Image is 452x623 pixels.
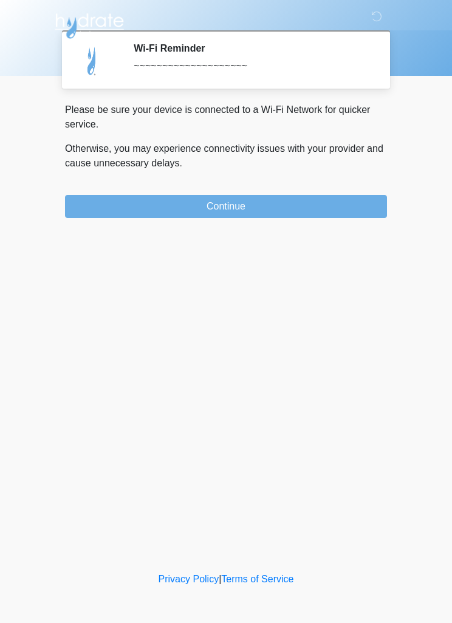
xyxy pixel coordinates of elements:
[180,158,182,168] span: .
[219,574,221,584] a: |
[221,574,293,584] a: Terms of Service
[74,43,111,79] img: Agent Avatar
[159,574,219,584] a: Privacy Policy
[65,141,387,171] p: Otherwise, you may experience connectivity issues with your provider and cause unnecessary delays
[53,9,126,39] img: Hydrate IV Bar - Chandler Logo
[65,195,387,218] button: Continue
[65,103,387,132] p: Please be sure your device is connected to a Wi-Fi Network for quicker service.
[134,59,369,73] div: ~~~~~~~~~~~~~~~~~~~~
